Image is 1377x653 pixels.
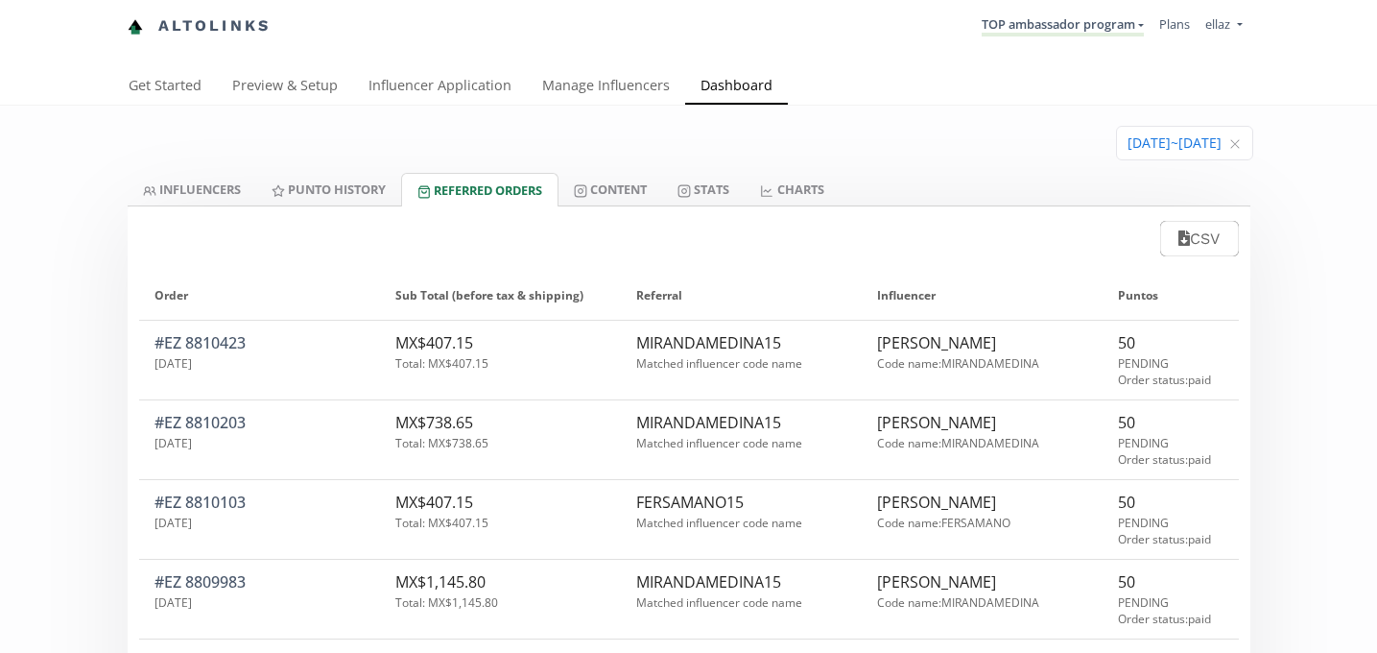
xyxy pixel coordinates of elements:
[636,594,846,611] div: Matched influencer code name
[217,68,353,107] a: Preview & Setup
[395,571,605,593] div: MX$1,145.80
[395,515,605,531] div: Total: MX$407.15
[877,435,1087,451] div: Code name: MIRANDAMEDINA
[1118,515,1223,547] div: PENDING
[636,515,846,531] div: Matched influencer code name
[128,11,272,42] a: Altolinks
[1118,332,1223,353] div: 50
[154,492,246,513] a: #EZ 8810103
[395,594,605,611] div: Total: MX$1,145.80
[877,594,1087,611] div: Code name: MIRANDAMEDINA
[685,68,788,107] a: Dashboard
[154,515,365,531] div: [DATE]
[636,355,846,372] div: Matched influencer code name
[256,173,401,206] a: Punto HISTORY
[1118,594,1223,627] div: PENDING
[745,173,839,206] a: CHARTS
[1205,15,1230,33] span: ellaz
[113,68,217,107] a: Get Started
[154,271,365,320] div: Order
[395,332,605,353] div: MX$407.15
[128,19,143,35] img: favicon-32x32.png
[527,68,685,107] a: Manage Influencers
[636,571,846,593] div: MIRANDAMEDINA15
[1205,15,1242,37] a: ellaz
[662,173,745,206] a: Stats
[877,571,1087,593] div: [PERSON_NAME]
[401,173,558,206] a: Referred Orders
[395,492,605,513] div: MX$407.15
[1229,134,1241,154] span: Clear
[1118,531,1223,547] div: Order status: paid
[1118,451,1223,468] div: Order status: paid
[1118,412,1223,433] div: 50
[128,173,256,206] a: INFLUENCERS
[636,492,846,513] div: FERSAMANO15
[877,271,1087,320] div: Influencer
[636,435,846,451] div: Matched influencer code name
[154,412,246,433] a: #EZ 8810203
[636,332,846,353] div: MIRANDAMEDINA15
[154,594,365,611] div: [DATE]
[1118,271,1223,320] div: Puntos
[395,271,605,320] div: Sub Total (before tax & shipping)
[154,332,246,353] a: #EZ 8810423
[877,332,1087,353] div: [PERSON_NAME]
[1118,435,1223,468] div: PENDING
[1159,15,1190,33] a: Plans
[1118,372,1223,388] div: Order status: paid
[982,15,1144,36] a: TOP ambassador program
[877,412,1087,433] div: [PERSON_NAME]
[636,412,846,433] div: MIRANDAMEDINA15
[154,571,246,593] a: #EZ 8809983
[1118,571,1223,593] div: 50
[877,515,1087,531] div: Code name: FERSAMANO
[395,412,605,433] div: MX$738.65
[1118,355,1223,388] div: PENDING
[154,435,365,451] div: [DATE]
[19,19,81,77] iframe: chat widget
[558,173,662,206] a: Content
[1118,492,1223,513] div: 50
[154,355,365,372] div: [DATE]
[636,271,846,320] div: Referral
[1229,138,1241,150] svg: close
[395,435,605,451] div: Total: MX$738.65
[353,68,527,107] a: Influencer Application
[877,355,1087,372] div: Code name: MIRANDAMEDINA
[1160,221,1238,256] button: CSV
[395,355,605,372] div: Total: MX$407.15
[877,492,1087,513] div: [PERSON_NAME]
[1118,611,1223,627] div: Order status: paid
